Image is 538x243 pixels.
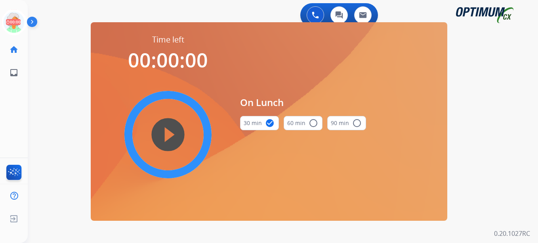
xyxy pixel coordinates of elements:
[152,34,184,45] span: Time left
[163,130,173,139] mat-icon: play_circle_filled
[9,68,19,77] mat-icon: inbox
[265,118,275,128] mat-icon: check_circle
[327,116,366,130] button: 90 min
[128,46,208,73] span: 00:00:00
[284,116,322,130] button: 60 min
[9,45,19,54] mat-icon: home
[309,118,318,128] mat-icon: radio_button_unchecked
[352,118,362,128] mat-icon: radio_button_unchecked
[240,95,366,110] span: On Lunch
[240,116,279,130] button: 30 min
[494,229,530,238] p: 0.20.1027RC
